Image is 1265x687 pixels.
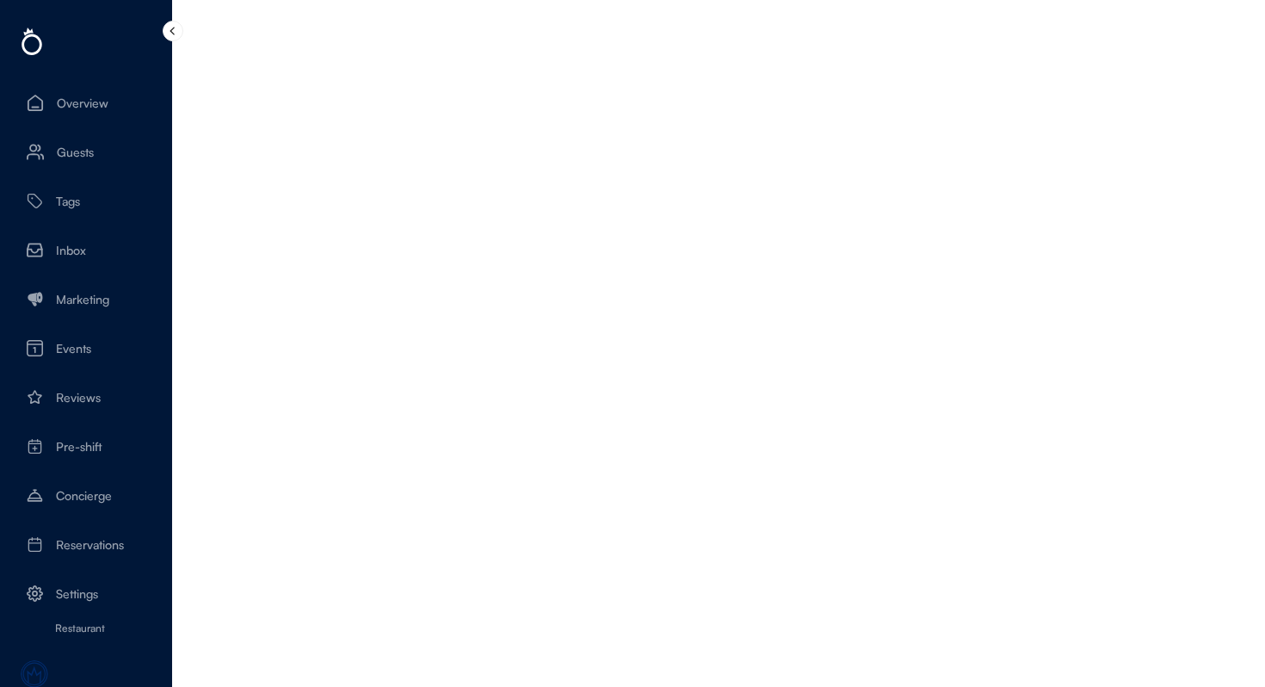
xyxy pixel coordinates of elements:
[56,343,91,355] div: Events
[27,340,43,356] img: Vector%20%283%29.svg
[27,585,43,602] img: Icon%20%2813%29.svg
[56,539,124,551] div: Reservations
[14,28,50,55] img: Group%201456.svg
[27,536,43,553] img: Icon%20%2818%29.svg
[27,291,43,307] img: Group%201487.svg
[27,487,43,504] img: concierge-bell%201.svg
[56,195,80,207] div: Tags
[27,242,43,258] img: Vector%20%2813%29.svg
[56,490,112,502] div: Concierge
[27,144,44,160] img: Icon%20%281%29.svg
[27,95,44,111] img: Icon.svg
[56,244,86,257] div: Inbox
[55,623,158,634] div: Restaurant
[27,389,43,405] img: star-01.svg
[56,588,98,600] div: Settings
[56,294,109,306] div: Marketing
[56,441,102,453] div: Pre-shift
[57,97,108,109] div: Overview
[56,392,101,404] div: Reviews
[21,621,48,648] img: yH5BAEAAAAALAAAAAABAAEAAAIBRAA7
[57,146,94,158] div: Guests
[27,438,43,455] img: calendar-plus-01%20%281%29.svg
[27,193,43,209] img: Tag%20%281%29.svg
